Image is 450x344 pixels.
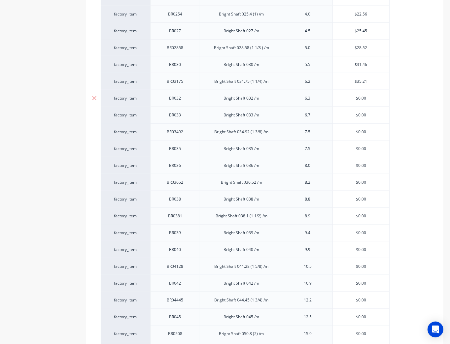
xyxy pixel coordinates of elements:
div: factory_item [107,163,144,169]
div: Bright Shaft 032 /m [218,94,264,103]
div: $0.00 [333,292,390,308]
div: BR035 [159,144,192,153]
div: BR045 [159,313,192,321]
div: Bright Shaft 036.52 /m [216,178,267,187]
div: Bright Shaft 034.92 (1 3/8) /m [209,128,274,136]
div: Bright Shaft 042 /m [218,279,264,288]
div: 8.8 [291,195,324,203]
div: factory_itemBR038Bright Shaft 038 /m8.8$0.00 [101,191,390,207]
div: factory_item [107,264,144,269]
div: BR04128 [159,262,192,271]
div: $0.00 [333,208,390,224]
div: BR03652 [159,178,192,187]
div: factory_itemBR03492Bright Shaft 034.92 (1 3/8) /m7.5$0.00 [101,123,390,140]
div: factory_itemBR04445Bright Shaft 044.45 (1 3/4) /m12.2$0.00 [101,292,390,308]
div: Bright Shaft 044.45 (1 3/4) /m [209,296,274,304]
div: Bright Shaft 041.28 (1 5/8) /m [209,262,274,271]
div: $0.00 [333,326,390,342]
div: factory_item [107,280,144,286]
div: factory_itemBR045Bright Shaft 045 /m12.5$0.00 [101,308,390,325]
div: factory_item [107,28,144,34]
div: $35.21 [333,73,390,90]
div: BR0381 [159,212,192,220]
div: 15.9 [291,329,324,338]
div: factory_itemBR040Bright Shaft 040 /m9.9$0.00 [101,241,390,258]
div: factory_itemBR03175Bright Shaft 031.75 (1 1/4) /m6.2$35.21 [101,73,390,90]
div: BR04445 [159,296,192,304]
div: 9.9 [291,245,324,254]
div: $28.52 [333,40,390,56]
div: Bright Shaft 033 /m [218,111,264,119]
div: factory_item [107,11,144,17]
div: $22.56 [333,6,390,22]
div: factory_item [107,297,144,303]
div: 5.0 [291,44,324,52]
div: BR040 [159,245,192,254]
div: 6.2 [291,77,324,86]
div: factory_item [107,95,144,101]
div: factory_item [107,45,144,51]
div: 8.2 [291,178,324,187]
div: $0.00 [333,191,390,207]
div: factory_itemBR0508Bright Shaft 050.8 (2) /m15.9$0.00 [101,325,390,342]
div: $0.00 [333,90,390,107]
div: 6.7 [291,111,324,119]
div: BR0508 [159,329,192,338]
div: Bright Shaft 050.8 (2) /m [214,329,269,338]
div: BR030 [159,60,192,69]
div: $31.46 [333,56,390,73]
div: $25.45 [333,23,390,39]
div: $0.00 [333,309,390,325]
div: Bright Shaft 035 /m [218,144,264,153]
div: factory_itemBR033Bright Shaft 033 /m6.7$0.00 [101,107,390,123]
div: 7.5 [291,144,324,153]
div: factory_itemBR035Bright Shaft 035 /m7.5$0.00 [101,140,390,157]
div: factory_itemBR03652Bright Shaft 036.52 /m8.2$0.00 [101,174,390,191]
div: BR02858 [159,44,192,52]
div: Bright Shaft 031.75 (1 1/4) /m [209,77,274,86]
div: 4.5 [291,27,324,35]
div: factory_item [107,129,144,135]
div: BR027 [159,27,192,35]
div: $0.00 [333,225,390,241]
div: factory_item [107,314,144,320]
div: 8.0 [291,161,324,170]
div: factory_itemBR02858Bright Shaft 028.58 (1 1/8 ) /m5.0$28.52 [101,39,390,56]
div: Open Intercom Messenger [428,322,443,337]
div: factory_itemBR042Bright Shaft 042 /m10.9$0.00 [101,275,390,292]
div: factory_itemBR04128Bright Shaft 041.28 (1 5/8) /m10.5$0.00 [101,258,390,275]
div: factory_itemBR0381Bright Shaft 038.1 (1 1/2) /m8.9$0.00 [101,207,390,224]
div: Bright Shaft 038 /m [218,195,264,203]
div: factory_item [107,247,144,253]
div: Bright Shaft 028.58 (1 1/8 ) /m [209,44,274,52]
div: BR042 [159,279,192,288]
div: $0.00 [333,107,390,123]
div: BR03492 [159,128,192,136]
div: BR036 [159,161,192,170]
div: 4.0 [291,10,324,18]
div: factory_item [107,331,144,337]
div: factory_itemBR032Bright Shaft 032 /m6.3$0.00 [101,90,390,107]
div: BR033 [159,111,192,119]
div: factory_item [107,62,144,68]
div: Bright Shaft 030 /m [218,60,264,69]
div: Bright Shaft 040 /m [218,245,264,254]
div: Bright Shaft 039 /m [218,229,264,237]
div: $0.00 [333,258,390,275]
div: factory_item [107,146,144,152]
div: $0.00 [333,157,390,174]
div: factory_item [107,112,144,118]
div: factory_item [107,196,144,202]
div: 10.5 [291,262,324,271]
div: factory_itemBR039Bright Shaft 039 /m9.4$0.00 [101,224,390,241]
div: $0.00 [333,124,390,140]
div: 9.4 [291,229,324,237]
div: Bright Shaft 036 /m [218,161,264,170]
div: 12.2 [291,296,324,304]
div: factory_itemBR036Bright Shaft 036 /m8.0$0.00 [101,157,390,174]
div: 5.5 [291,60,324,69]
div: 10.9 [291,279,324,288]
div: BR0254 [159,10,192,18]
div: Bright Shaft 038.1 (1 1/2) /m [210,212,273,220]
div: $0.00 [333,174,390,191]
